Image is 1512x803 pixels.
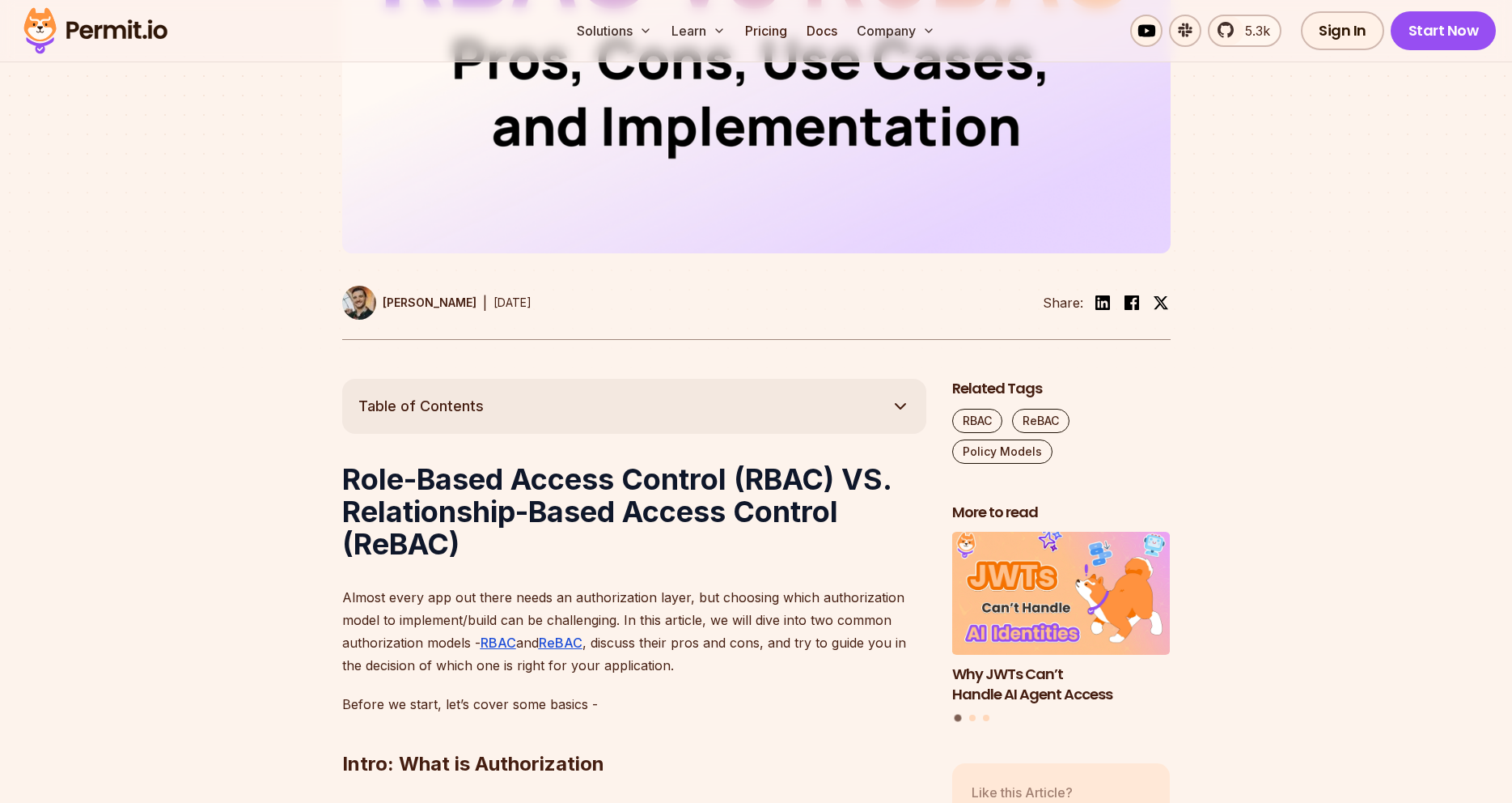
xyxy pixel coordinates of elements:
h2: Related Tags [952,379,1171,399]
a: Sign In [1301,11,1384,50]
li: Share: [1043,293,1083,312]
a: ReBAC [1012,409,1069,433]
a: Pricing [739,15,794,47]
a: Docs [800,15,844,47]
p: Before we start, let’s cover some basics - [342,693,926,716]
a: Start Now [1391,11,1497,50]
a: RBAC [481,635,516,651]
a: RBAC [952,409,1002,433]
button: Go to slide 2 [969,715,976,721]
button: Solutions [570,15,659,47]
img: Why JWTs Can’t Handle AI Agent Access [952,532,1171,655]
a: [PERSON_NAME] [342,286,476,320]
h3: Why JWTs Can’t Handle AI Agent Access [952,665,1171,705]
p: [PERSON_NAME] [383,295,476,311]
span: Table of Contents [358,395,484,418]
img: linkedin [1093,293,1112,312]
a: Policy Models [952,440,1052,464]
button: Table of Contents [342,379,926,434]
h2: More to read [952,503,1171,523]
h2: Intro: What is Authorization [342,686,926,777]
a: ReBAC [539,635,582,651]
span: 5.3k [1235,21,1270,40]
img: twitter [1153,295,1169,311]
div: Posts [952,532,1171,724]
img: Permit logo [16,3,175,58]
time: [DATE] [493,295,532,309]
p: Almost every app out there needs an authorization layer, but choosing which authorization model t... [342,586,926,677]
button: Learn [665,15,732,47]
h1: Role-Based Access Control (RBAC) VS. Relationship-Based Access Control (ReBAC) [342,463,926,560]
div: | [483,293,487,312]
a: Why JWTs Can’t Handle AI Agent AccessWhy JWTs Can’t Handle AI Agent Access [952,532,1171,704]
a: 5.3k [1208,15,1281,47]
img: Daniel Bass [342,286,376,320]
img: facebook [1122,293,1141,312]
p: Like this Article? [972,783,1092,802]
button: Go to slide 1 [955,715,962,722]
li: 1 of 3 [952,532,1171,704]
button: Go to slide 3 [983,715,989,721]
button: Company [850,15,942,47]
